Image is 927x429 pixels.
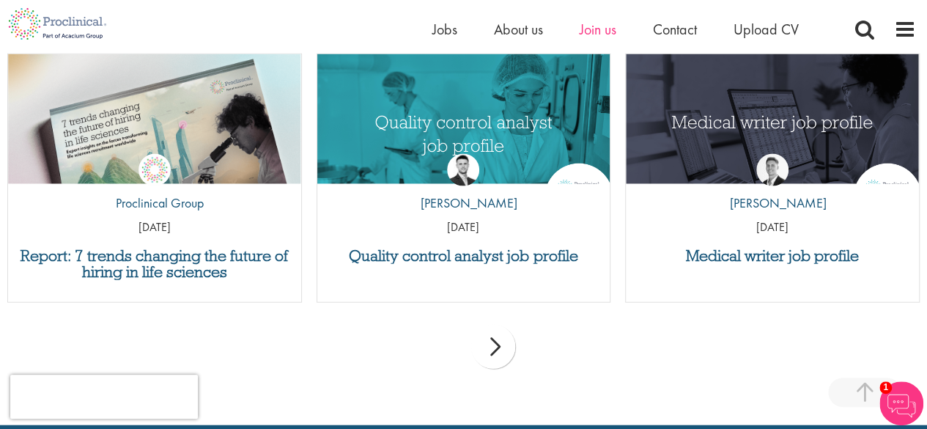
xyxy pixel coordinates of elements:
[718,194,826,213] p: [PERSON_NAME]
[8,54,301,184] a: Link to a post
[15,248,294,280] a: Report: 7 trends changing the future of hiring in life sciences
[410,154,517,220] a: Joshua Godden [PERSON_NAME]
[653,20,697,39] a: Contact
[317,54,610,184] a: Link to a post
[10,375,198,419] iframe: reCAPTCHA
[317,219,610,236] p: [DATE]
[494,20,543,39] a: About us
[879,381,923,425] img: Chatbot
[317,54,610,207] img: quality control analyst job profile
[8,54,301,219] img: Proclinical: Life sciences hiring trends report 2025
[432,20,457,39] a: Jobs
[633,248,912,264] a: Medical writer job profile
[105,194,204,213] p: Proclinical Group
[718,154,826,220] a: George Watson [PERSON_NAME]
[626,54,919,184] a: Link to a post
[325,248,603,264] a: Quality control analyst job profile
[580,20,616,39] a: Join us
[756,154,788,186] img: George Watson
[410,194,517,213] p: [PERSON_NAME]
[626,54,919,207] img: Medical writer job profile
[139,154,171,186] img: Proclinical Group
[626,219,919,236] p: [DATE]
[105,154,204,220] a: Proclinical Group Proclinical Group
[8,219,301,236] p: [DATE]
[734,20,799,39] a: Upload CV
[447,154,479,186] img: Joshua Godden
[471,325,515,369] div: next
[879,381,892,394] span: 1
